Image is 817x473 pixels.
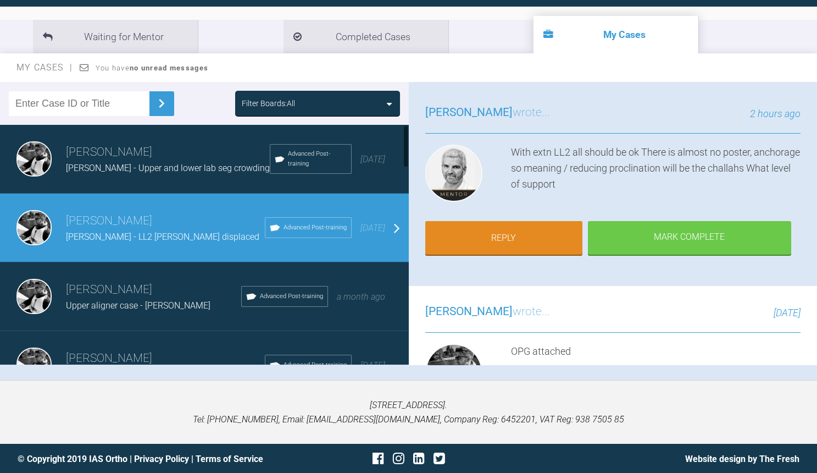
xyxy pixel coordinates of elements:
[66,280,241,299] h3: [PERSON_NAME]
[16,141,52,177] img: David Birkin
[533,16,698,53] li: My Cases
[130,64,208,72] strong: no unread messages
[425,305,513,318] span: [PERSON_NAME]
[425,103,550,122] h3: wrote...
[66,163,270,173] span: [PERSON_NAME] - Upper and lower lab seg crowding
[284,20,448,53] li: Completed Cases
[66,212,265,230] h3: [PERSON_NAME]
[153,95,170,112] img: chevronRight.28bd32b0.svg
[511,344,801,405] div: OPG attached
[260,291,323,301] span: Advanced Post-training
[66,349,265,368] h3: [PERSON_NAME]
[685,454,799,464] a: Website design by The Fresh
[66,143,270,162] h3: [PERSON_NAME]
[18,452,278,466] div: © Copyright 2019 IAS Ortho | |
[750,108,801,119] span: 2 hours ago
[66,232,259,242] span: [PERSON_NAME] - LL2 [PERSON_NAME] displaced
[337,291,385,302] span: a month ago
[33,20,198,53] li: Waiting for Mentor
[66,300,210,311] span: Upper aligner case - [PERSON_NAME]
[134,454,189,464] a: Privacy Policy
[588,221,791,255] div: Mark Complete
[16,348,52,383] img: David Birkin
[360,154,385,164] span: [DATE]
[284,223,347,233] span: Advanced Post-training
[425,302,550,321] h3: wrote...
[196,454,263,464] a: Terms of Service
[425,145,482,202] img: Ross Hobson
[425,344,482,401] img: David Birkin
[774,307,801,318] span: [DATE]
[288,149,347,169] span: Advanced Post-training
[511,145,801,206] div: With extn LL2 all should be ok There is almost no poster, anchorage so meaning / reducing proclin...
[16,62,73,73] span: My Cases
[96,64,208,72] span: You have
[360,223,385,233] span: [DATE]
[16,279,52,314] img: David Birkin
[16,210,52,245] img: David Birkin
[425,221,582,255] a: Reply
[425,106,513,119] span: [PERSON_NAME]
[9,91,149,116] input: Enter Case ID or Title
[242,97,295,109] div: Filter Boards: All
[18,398,799,426] p: [STREET_ADDRESS]. Tel: [PHONE_NUMBER], Email: [EMAIL_ADDRESS][DOMAIN_NAME], Company Reg: 6452201,...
